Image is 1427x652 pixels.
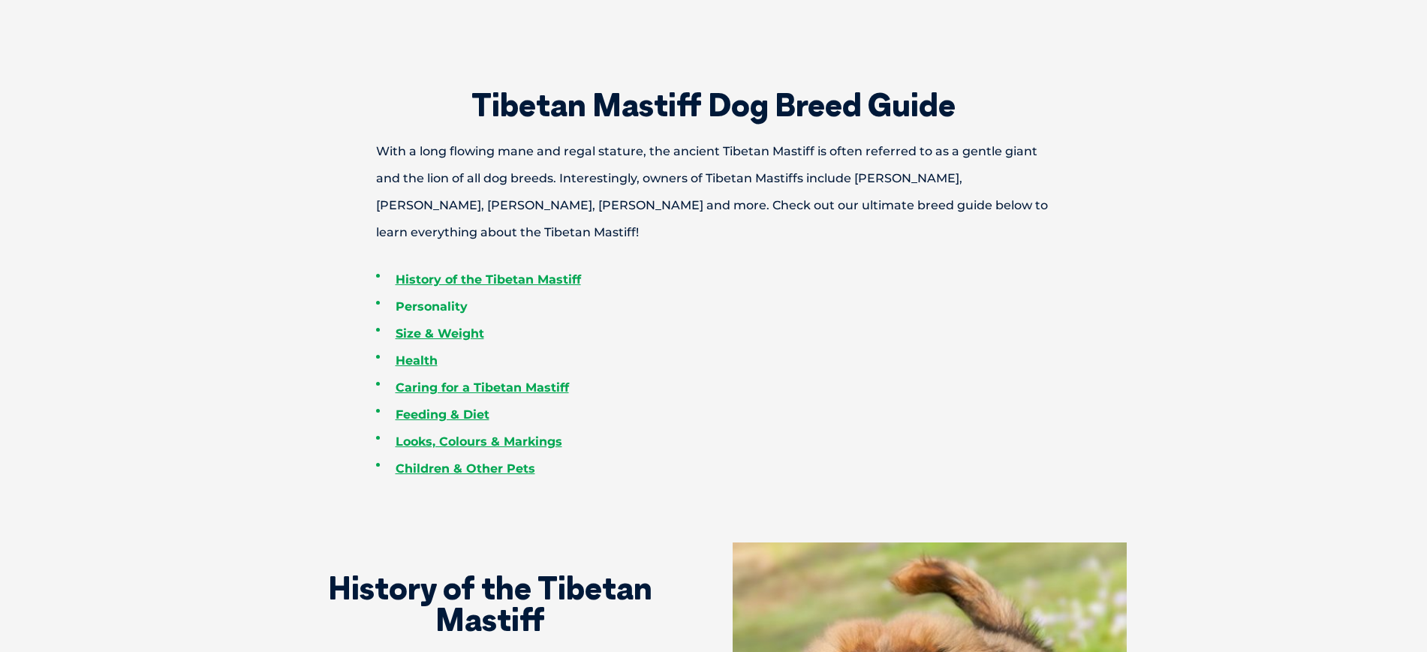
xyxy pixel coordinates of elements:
[396,272,581,287] a: History of the Tibetan Mastiff
[396,326,484,341] a: Size & Weight
[396,299,468,314] a: Personality
[301,572,680,635] h2: History of the Tibetan Mastiff
[396,434,562,449] a: Looks, Colours & Markings
[324,89,1104,121] h2: Tibetan Mastiff Dog Breed Guide
[396,380,569,395] a: Caring for a Tibetan Mastiff
[396,461,535,476] a: Children & Other Pets
[396,353,438,368] a: Health
[396,407,489,422] a: Feeding & Diet
[324,138,1104,246] p: With a long flowing mane and regal stature, the ancient Tibetan Mastiff is often referred to as a...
